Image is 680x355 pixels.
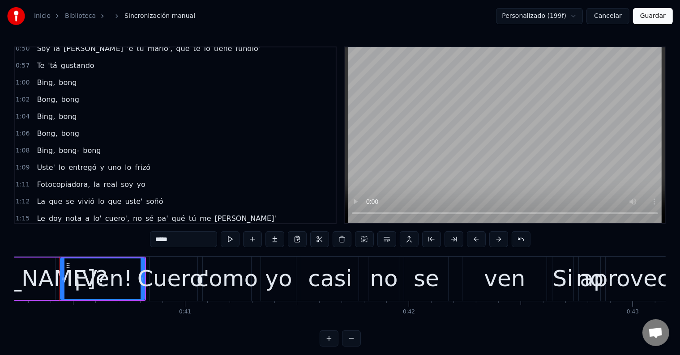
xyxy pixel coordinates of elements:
[36,111,56,122] span: Bing,
[16,214,30,223] span: 1:15
[484,262,525,296] div: ven
[73,262,133,296] div: ¡Ven!
[36,162,56,173] span: Uste'
[60,128,80,139] span: bong
[16,44,30,53] span: 0:50
[34,12,51,21] a: Inicio
[34,12,195,21] nav: breadcrumb
[58,77,77,88] span: bong
[58,162,66,173] span: lo
[134,162,151,173] span: frizó
[265,262,292,296] div: yo
[16,61,30,70] span: 0:57
[16,180,30,189] span: 1:11
[16,129,30,138] span: 1:06
[192,43,201,54] span: te
[120,179,134,190] span: soy
[136,43,145,54] span: tu
[65,12,96,21] a: Biblioteca
[16,78,30,87] span: 1:00
[16,112,30,121] span: 1:04
[65,196,75,207] span: se
[68,162,97,173] span: entregó
[188,213,197,224] span: tú
[36,145,56,156] span: Bing,
[36,128,58,139] span: Bong,
[175,43,190,54] span: que
[93,179,101,190] span: la
[197,262,258,296] div: como
[103,179,118,190] span: real
[36,77,56,88] span: Bing,
[48,213,63,224] span: doy
[137,262,210,296] div: Cuero'
[124,12,195,21] span: Sincronización manual
[136,179,146,190] span: yo
[642,319,669,346] div: Chat abierto
[199,213,212,224] span: me
[82,145,102,156] span: bong
[126,43,134,54] span: 'e
[47,60,58,71] span: 'tá
[48,196,63,207] span: que
[235,43,261,54] span: fundío'
[36,179,91,190] span: Fotocopiadora,
[36,196,46,207] span: La
[124,196,144,207] span: uste'
[99,162,105,173] span: y
[107,162,122,173] span: uno
[64,213,82,224] span: nota
[53,43,61,54] span: la
[214,213,277,224] span: [PERSON_NAME]'
[104,213,130,224] span: cuero',
[63,43,124,54] span: [PERSON_NAME]
[586,8,629,24] button: Cancelar
[36,43,51,54] span: Soy
[145,196,164,207] span: soñó
[633,8,673,24] button: Guardar
[203,43,211,54] span: lo
[60,94,80,105] span: bong
[36,60,45,71] span: Te
[16,197,30,206] span: 1:12
[414,262,439,296] div: se
[107,196,122,207] span: que
[97,196,105,207] span: lo
[147,43,174,54] span: marío',
[553,262,573,296] div: Si
[370,262,398,296] div: no
[92,213,103,224] span: lo'
[132,213,143,224] span: no
[179,309,191,316] div: 0:41
[145,213,154,224] span: sé
[308,262,352,296] div: casi
[16,163,30,172] span: 1:09
[58,111,77,122] span: bong
[627,309,639,316] div: 0:43
[77,196,96,207] span: vivió
[403,309,415,316] div: 0:42
[16,146,30,155] span: 1:08
[7,7,25,25] img: youka
[171,213,186,224] span: qué
[60,60,95,71] span: gustando
[156,213,169,224] span: pa'
[576,262,603,296] div: no
[36,213,46,224] span: Le
[58,145,80,156] span: bong-
[84,213,90,224] span: a
[16,95,30,104] span: 1:02
[124,162,132,173] span: lo
[213,43,233,54] span: tiene
[36,94,58,105] span: Bong,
